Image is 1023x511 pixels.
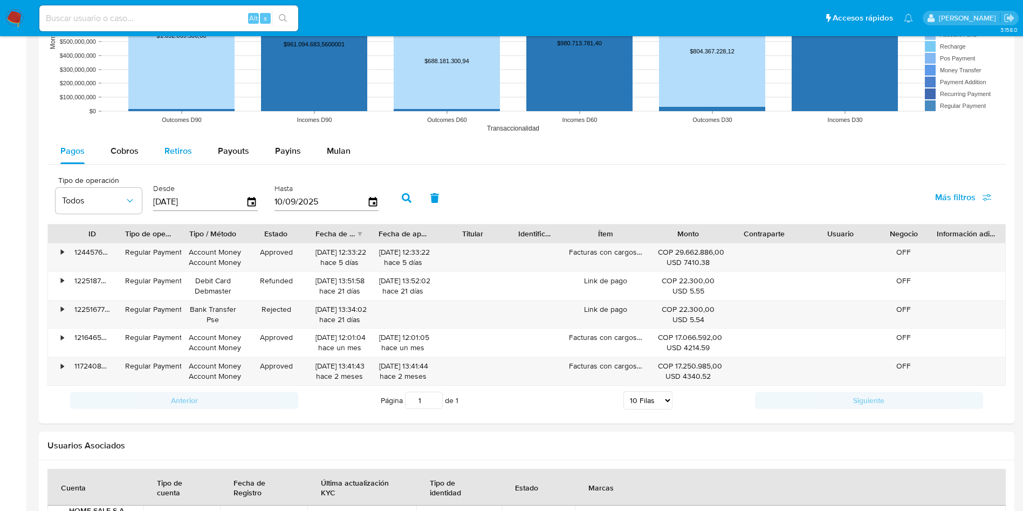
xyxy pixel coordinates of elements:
p: damian.rodriguez@mercadolibre.com [939,13,1000,23]
span: Accesos rápidos [833,12,893,24]
span: 3.158.0 [1000,25,1018,34]
span: Alt [249,13,258,23]
a: Salir [1004,12,1015,24]
h2: Usuarios Asociados [47,440,1006,451]
input: Buscar usuario o caso... [39,11,298,25]
button: search-icon [272,11,294,26]
span: s [264,13,267,23]
a: Notificaciones [904,13,913,23]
